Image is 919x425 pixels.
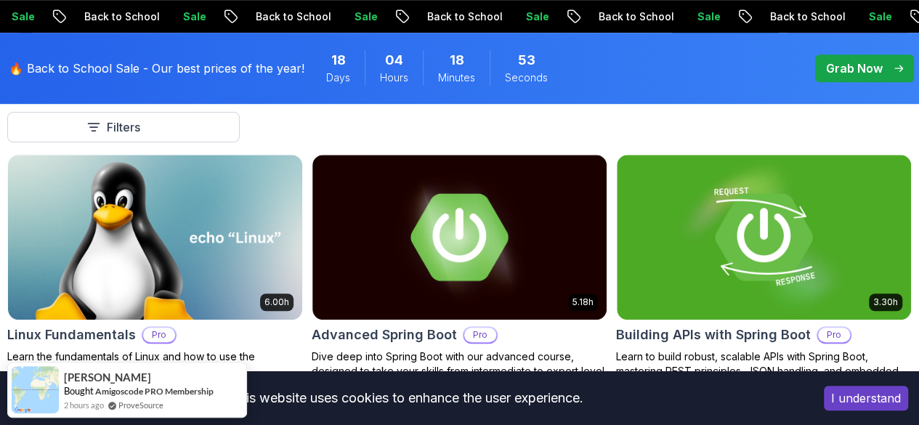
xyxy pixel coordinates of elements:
[616,325,811,345] h2: Building APIs with Spring Boot
[385,50,403,70] span: 4 Hours
[12,366,59,413] img: provesource social proof notification image
[341,9,388,24] p: Sale
[616,349,912,393] p: Learn to build robust, scalable APIs with Spring Boot, mastering REST principles, JSON handling, ...
[7,325,136,345] h2: Linux Fundamentals
[505,70,548,85] span: Seconds
[616,154,912,393] a: Building APIs with Spring Boot card3.30hBuilding APIs with Spring BootProLearn to build robust, s...
[9,60,304,77] p: 🔥 Back to School Sale - Our best prices of the year!
[7,154,303,379] a: Linux Fundamentals card6.00hLinux FundamentalsProLearn the fundamentals of Linux and how to use t...
[438,70,475,85] span: Minutes
[312,155,607,320] img: Advanced Spring Boot card
[617,155,911,320] img: Building APIs with Spring Boot card
[873,296,898,308] p: 3.30h
[312,154,607,379] a: Advanced Spring Boot card5.18hAdvanced Spring BootProDive deep into Spring Boot with our advanced...
[586,9,684,24] p: Back to School
[64,385,94,397] span: Bought
[331,50,346,70] span: 18 Days
[312,325,457,345] h2: Advanced Spring Boot
[243,9,341,24] p: Back to School
[414,9,513,24] p: Back to School
[450,50,464,70] span: 18 Minutes
[95,386,214,397] a: Amigoscode PRO Membership
[684,9,731,24] p: Sale
[7,349,303,379] p: Learn the fundamentals of Linux and how to use the command line
[11,382,802,414] div: This website uses cookies to enhance the user experience.
[826,60,883,77] p: Grab Now
[64,399,104,411] span: 2 hours ago
[518,50,535,70] span: 53 Seconds
[7,112,240,142] button: Filters
[824,386,908,410] button: Accept cookies
[118,399,163,411] a: ProveSource
[380,70,408,85] span: Hours
[856,9,902,24] p: Sale
[312,349,607,379] p: Dive deep into Spring Boot with our advanced course, designed to take your skills from intermedia...
[464,328,496,342] p: Pro
[107,118,140,136] p: Filters
[818,328,850,342] p: Pro
[757,9,856,24] p: Back to School
[572,296,594,308] p: 5.18h
[170,9,216,24] p: Sale
[71,9,170,24] p: Back to School
[143,328,175,342] p: Pro
[264,296,289,308] p: 6.00h
[64,371,151,384] span: [PERSON_NAME]
[326,70,350,85] span: Days
[513,9,559,24] p: Sale
[8,155,302,320] img: Linux Fundamentals card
